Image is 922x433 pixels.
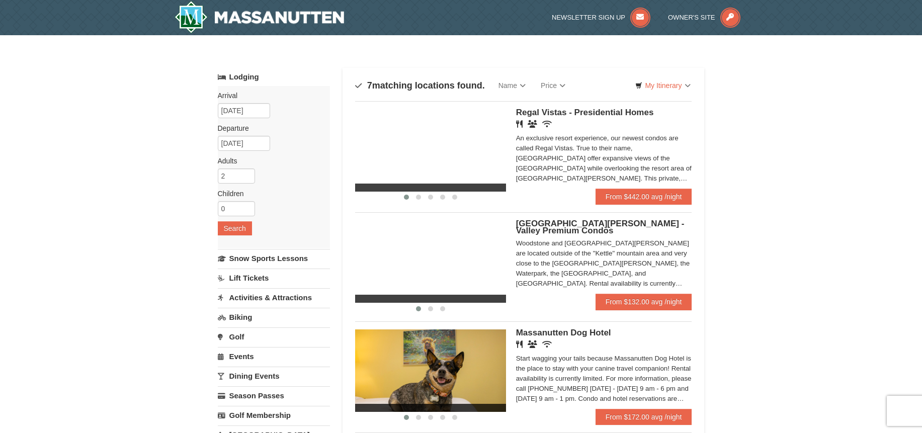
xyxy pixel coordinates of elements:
span: Regal Vistas - Presidential Homes [516,108,654,117]
i: Banquet Facilities [528,340,537,348]
a: Events [218,347,330,366]
a: Snow Sports Lessons [218,249,330,268]
a: Golf Membership [218,406,330,424]
a: Massanutten Resort [175,1,345,33]
div: Woodstone and [GEOGRAPHIC_DATA][PERSON_NAME] are located outside of the "Kettle" mountain area an... [516,238,692,289]
a: Season Passes [218,386,330,405]
label: Adults [218,156,322,166]
a: Lodging [218,68,330,86]
span: Massanutten Dog Hotel [516,328,611,337]
a: Golf [218,327,330,346]
a: Name [491,75,533,96]
a: From $442.00 avg /night [596,189,692,205]
a: Price [533,75,573,96]
button: Search [218,221,252,235]
label: Departure [218,123,322,133]
span: Owner's Site [668,14,715,21]
span: [GEOGRAPHIC_DATA][PERSON_NAME] - Valley Premium Condos [516,219,685,235]
a: Newsletter Sign Up [552,14,650,21]
div: An exclusive resort experience, our newest condos are called Regal Vistas. True to their name, [G... [516,133,692,184]
i: Restaurant [516,120,523,128]
i: Wireless Internet (free) [542,340,552,348]
a: My Itinerary [629,78,697,93]
i: Restaurant [516,340,523,348]
label: Children [218,189,322,199]
i: Banquet Facilities [528,120,537,128]
a: Owner's Site [668,14,740,21]
a: Lift Tickets [218,269,330,287]
a: From $132.00 avg /night [596,294,692,310]
a: Biking [218,308,330,326]
label: Arrival [218,91,322,101]
a: From $172.00 avg /night [596,409,692,425]
a: Dining Events [218,367,330,385]
a: Activities & Attractions [218,288,330,307]
i: Wireless Internet (free) [542,120,552,128]
img: Massanutten Resort Logo [175,1,345,33]
div: Start wagging your tails because Massanutten Dog Hotel is the place to stay with your canine trav... [516,354,692,404]
span: Newsletter Sign Up [552,14,625,21]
